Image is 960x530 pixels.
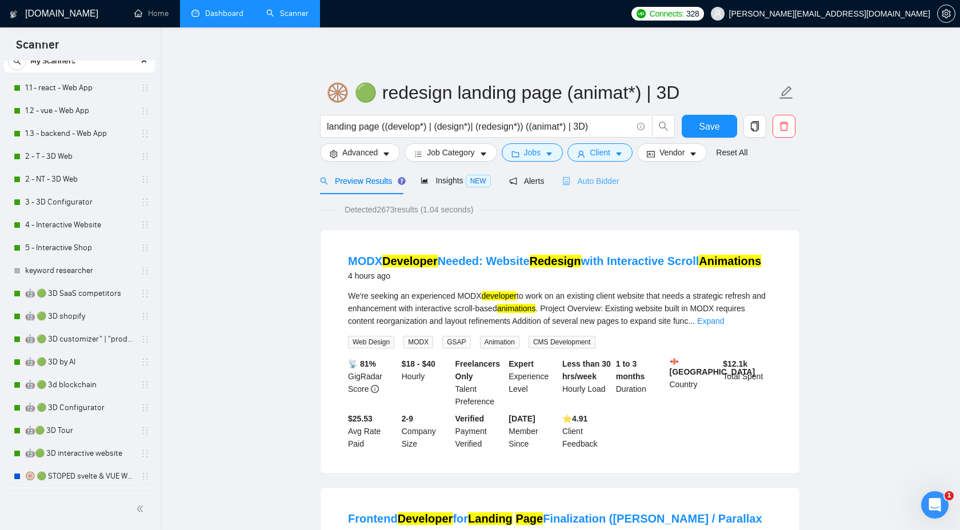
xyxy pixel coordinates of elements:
[511,150,519,158] span: folder
[141,83,150,93] span: holder
[18,78,210,90] div: You can provide ongoing feedback through:
[9,21,219,251] div: AI Assistant from GigRadar 📡 says…
[414,150,422,158] span: bars
[25,168,134,191] a: 2 - NT - 3D Web
[659,146,685,159] span: Vendor
[509,177,517,185] span: notification
[9,57,26,65] span: search
[480,336,519,348] span: Animation
[686,7,699,20] span: 328
[9,251,153,276] div: Did that answer your question?
[141,129,150,138] span: holder
[25,236,134,259] a: 5 - Interactive Shop
[637,123,645,130] span: info-circle
[18,284,178,351] div: If you need any more help with teaching Laziza AI or have other questions, I’m here to assist. Wo...
[25,396,134,419] a: 🤖 🟢 3D Configurator
[25,328,134,351] a: 🤖 🟢 3D customizer" | "product customizer"
[397,176,407,186] div: Tooltip anchor
[667,358,721,408] div: Country
[141,106,150,115] span: holder
[346,358,399,408] div: GigRadar Score
[320,176,402,186] span: Preview Results
[652,115,675,138] button: search
[27,95,210,106] li: Dashboard > Proposals table
[405,143,497,162] button: barsJob Categorycaret-down
[468,512,513,525] mark: Landing
[453,412,507,450] div: Payment Verified
[27,159,210,170] li: Slack/Telegram alerts
[682,115,737,138] button: Save
[442,336,470,348] span: GSAP
[179,8,201,30] button: Home
[326,78,777,107] input: Scanner name...
[614,358,667,408] div: Duration
[945,491,954,500] span: 1
[7,37,68,61] span: Scanner
[403,336,433,348] span: MODX
[9,251,219,277] div: AI Assistant from GigRadar 📡 says…
[382,150,390,158] span: caret-down
[25,374,134,396] a: 🤖 🟢 3d blockchain
[453,358,507,408] div: Talent Preference
[529,336,595,348] span: CMS Development
[27,146,210,157] li: During proposal preview generation
[688,316,695,326] span: ...
[141,312,150,321] span: holder
[348,336,394,348] span: Web Design
[616,359,645,381] b: 1 to 3 months
[33,10,51,28] img: Profile image for AI Assistant from GigRadar 📡
[455,414,485,423] b: Verified
[479,150,487,158] span: caret-down
[348,290,772,327] div: We're seeking an experienced MODX to work on an existing client website that needs a strategic re...
[637,9,646,18] img: upwork-logo.png
[577,150,585,158] span: user
[421,176,429,184] span: area-chart
[8,52,26,70] button: search
[497,304,536,313] mark: animations
[141,472,150,481] span: holder
[191,9,243,18] a: dashboardDashboard
[55,22,142,34] p: The team can also help
[723,359,747,368] b: $ 12.1k
[382,255,438,267] mark: Developer
[25,419,134,442] a: 🤖🟢 3D Tour
[921,491,949,519] iframe: Intercom live chat
[482,291,517,300] mark: developer
[320,177,328,185] span: search
[136,503,147,515] span: double-left
[327,119,632,134] input: Search Freelance Jobs...
[7,8,29,30] button: go back
[337,203,481,216] span: Detected 2673 results (1.04 seconds)
[141,198,150,207] span: holder
[9,277,219,383] div: AI Assistant from GigRadar 📡 says…
[10,5,18,23] img: logo
[699,255,761,267] mark: Animations
[141,220,150,230] span: holder
[346,412,399,450] div: Avg Rate Paid
[73,365,82,374] button: Start recording
[27,109,210,130] li: Scanner > Auto Bidding > Latest Opportunities table
[141,449,150,458] span: holder
[134,9,169,18] a: homeHome
[320,143,400,162] button: settingAdvancedcaret-down
[506,358,560,408] div: Experience Level
[25,351,134,374] a: 🤖 🟢 3D by AI
[196,360,214,379] button: Send a message…
[266,9,309,18] a: searchScanner
[402,359,435,368] b: $18 - $40
[141,243,150,252] span: holder
[141,380,150,390] span: holder
[25,77,134,99] a: 1.1 - react - Web App
[25,442,134,465] a: 🤖🟢 3D interactive website
[773,121,795,131] span: delete
[637,143,707,162] button: idcardVendorcaret-down
[650,7,684,20] span: Connects:
[371,385,379,393] span: info-circle
[127,63,137,72] a: Source reference 10668018:
[647,150,655,158] span: idcard
[201,8,221,29] div: Close
[562,177,570,185] span: robot
[25,282,134,305] a: 🤖 🟢 3D SaaS competitors
[515,512,543,525] mark: Page
[141,152,150,161] span: holder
